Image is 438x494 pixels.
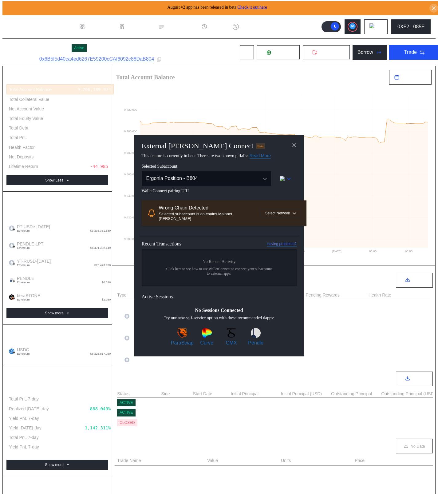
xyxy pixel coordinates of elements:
[248,341,263,346] span: Pendle
[381,400,415,405] div: 2,224,577.250
[74,135,111,140] div: -2,849,150.135
[77,125,111,131] div: 6,223,817.250
[14,347,30,355] span: USDC
[9,243,14,248] img: empty-token.png
[274,171,297,186] button: chain logo
[243,357,277,362] div: 1,695,431.813
[88,24,112,30] div: Dashboard
[45,178,63,182] div: Show Less
[244,328,267,346] a: PendlePendle
[14,259,51,267] span: YT-RUSD-[DATE]
[14,276,34,284] span: PENDLE
[251,328,261,338] img: Pendle
[404,50,417,55] div: Trade
[9,349,14,354] img: usdc.png
[202,260,235,265] span: No Recent Activity
[142,171,271,186] button: Open menu
[207,457,218,464] span: Value
[6,372,108,384] div: Realized Performance
[116,74,384,80] h2: Total Account Balance
[397,24,424,30] div: 0XF2...085F
[159,212,260,221] div: Selected subaccount is on chains Mainnet, [PERSON_NAME]
[369,293,391,297] div: Health Rate
[85,425,111,431] div: 1,142.311%
[9,416,39,421] div: Yield PnL 7-day
[6,210,108,220] div: Aggregate Balances
[128,24,151,30] div: Loan Book
[124,357,129,362] img: empty-token.png
[124,237,137,241] text: 9,600,000
[280,176,285,181] img: chain logo
[193,391,230,396] div: Start Date
[6,72,108,84] div: Account Summary
[402,75,426,80] span: Last 24 Hours
[12,245,15,248] img: svg+xml,%3c
[281,410,315,415] div: 3,999,240.000
[161,409,192,416] div: Borrower
[12,228,15,231] img: svg+xml,%3c
[167,24,194,30] div: Permissions
[9,145,35,150] div: Health Factor
[124,336,129,341] img: empty-token.png
[39,56,154,62] a: 0x6B5f5d40ca4ed6267E59200cCAf6092c88DaB804
[7,42,69,54] div: Ergonia Position
[77,347,111,353] div: 6,225,000.000
[142,189,297,193] span: WalletConnect pairing URI
[12,351,15,354] img: svg+xml,%3c
[45,311,64,315] div: Show more
[159,205,260,211] div: Wrong Chain Detected
[369,23,376,30] img: chain logo
[102,281,111,284] span: $0.526
[256,143,265,149] div: Beta
[195,308,243,313] span: No Sessions Connected
[77,154,111,160] div: 6,333,522.858
[124,151,137,154] text: 9,680,000
[142,294,173,300] span: Active Sessions
[381,410,415,415] div: 3,999,240.000
[168,5,267,10] span: August v2 app has been released in beta.
[9,406,49,412] div: Realized [DATE]-day
[117,391,160,396] div: Status
[7,57,37,62] div: Subaccount ID:
[226,341,237,346] span: GMX
[220,328,243,346] a: GMXGMX
[9,164,38,169] div: Lifetime Return
[289,140,299,150] button: close modal
[210,24,225,30] div: History
[146,176,254,181] div: Ergonia Position - B804
[17,264,51,267] span: Ethereum
[77,97,111,102] div: 7,840,766.862
[180,357,206,362] div: 25,473.950
[124,129,137,133] text: 9,700,000
[117,322,179,333] div: Pendle PT USDe 25092025 MAINNET
[9,116,43,121] div: Total Equity Value
[77,116,111,121] div: 1,616,949.612
[95,293,111,298] div: <0.001
[164,316,274,321] span: Try our new self-service option with these recommended dapps:
[9,225,14,231] img: empty-token.png
[9,435,39,440] div: Total PnL 7-day
[161,419,192,426] div: Borrower
[142,142,254,150] h2: External [PERSON_NAME] Connect
[17,298,40,301] span: Ethereum
[74,46,84,50] div: Active
[12,297,15,300] img: svg+xml,%3c
[200,341,213,346] span: Curve
[231,400,265,405] div: 2,225,000.000
[166,267,272,276] span: Click here to see how to use WalletConnect to connect your subaccount to external apps.
[281,420,310,425] div: 999,810.000
[6,198,108,210] div: Account Balance
[9,106,44,112] div: Net Account Value
[281,457,291,464] span: Units
[241,24,278,30] div: Discount Factors
[9,444,39,450] div: Yield PnL 7-day
[77,259,111,264] div: 1,695,431.813
[14,293,40,301] span: beraSTONE
[120,410,133,415] div: ACTIVE
[117,443,157,450] div: OTC Positions
[117,277,152,284] div: DeFi Metrics
[177,328,187,338] img: ParaSwap
[124,314,129,319] img: empty-token.png
[193,409,230,416] div: [DATE]
[12,262,15,265] img: svg+xml,%3c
